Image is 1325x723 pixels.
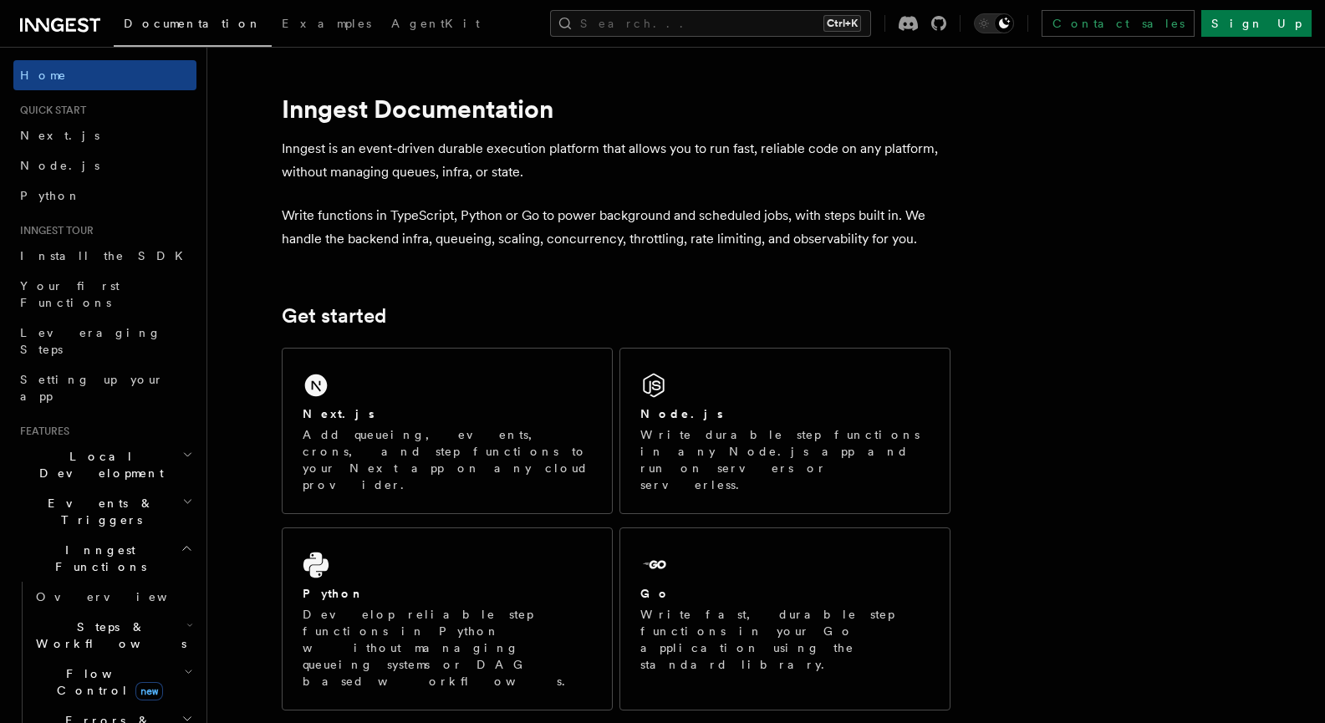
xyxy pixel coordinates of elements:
[640,426,930,493] p: Write durable step functions in any Node.js app and run on servers or serverless.
[13,495,182,528] span: Events & Triggers
[29,612,196,659] button: Steps & Workflows
[13,104,86,117] span: Quick start
[619,527,950,710] a: GoWrite fast, durable step functions in your Go application using the standard library.
[20,249,193,262] span: Install the SDK
[13,224,94,237] span: Inngest tour
[114,5,272,47] a: Documentation
[13,181,196,211] a: Python
[303,606,592,690] p: Develop reliable step functions in Python without managing queueing systems or DAG based workflows.
[20,67,67,84] span: Home
[13,441,196,488] button: Local Development
[13,425,69,438] span: Features
[1042,10,1195,37] a: Contact sales
[20,189,81,202] span: Python
[381,5,490,45] a: AgentKit
[13,150,196,181] a: Node.js
[13,364,196,411] a: Setting up your app
[391,17,480,30] span: AgentKit
[13,318,196,364] a: Leveraging Steps
[272,5,381,45] a: Examples
[13,120,196,150] a: Next.js
[550,10,871,37] button: Search...Ctrl+K
[20,129,99,142] span: Next.js
[640,405,723,422] h2: Node.js
[13,535,196,582] button: Inngest Functions
[20,373,164,403] span: Setting up your app
[13,448,182,481] span: Local Development
[13,271,196,318] a: Your first Functions
[640,606,930,673] p: Write fast, durable step functions in your Go application using the standard library.
[1201,10,1312,37] a: Sign Up
[13,488,196,535] button: Events & Triggers
[303,426,592,493] p: Add queueing, events, crons, and step functions to your Next app on any cloud provider.
[282,137,950,184] p: Inngest is an event-driven durable execution platform that allows you to run fast, reliable code ...
[13,542,181,575] span: Inngest Functions
[124,17,262,30] span: Documentation
[282,94,950,124] h1: Inngest Documentation
[282,304,386,328] a: Get started
[20,279,120,309] span: Your first Functions
[13,241,196,271] a: Install the SDK
[823,15,861,32] kbd: Ctrl+K
[619,348,950,514] a: Node.jsWrite durable step functions in any Node.js app and run on servers or serverless.
[29,619,186,652] span: Steps & Workflows
[974,13,1014,33] button: Toggle dark mode
[20,326,161,356] span: Leveraging Steps
[303,405,375,422] h2: Next.js
[29,665,184,699] span: Flow Control
[282,348,613,514] a: Next.jsAdd queueing, events, crons, and step functions to your Next app on any cloud provider.
[282,527,613,710] a: PythonDevelop reliable step functions in Python without managing queueing systems or DAG based wo...
[282,17,371,30] span: Examples
[135,682,163,700] span: new
[13,60,196,90] a: Home
[29,659,196,705] button: Flow Controlnew
[282,204,950,251] p: Write functions in TypeScript, Python or Go to power background and scheduled jobs, with steps bu...
[20,159,99,172] span: Node.js
[36,590,208,603] span: Overview
[29,582,196,612] a: Overview
[640,585,670,602] h2: Go
[303,585,364,602] h2: Python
